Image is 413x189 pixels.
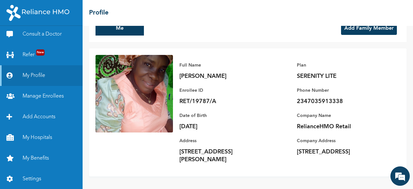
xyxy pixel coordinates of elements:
p: Phone Number [297,87,387,94]
span: New [36,49,45,56]
p: 2347035913338 [297,98,387,105]
p: [STREET_ADDRESS] [297,148,387,156]
img: Enrollee [96,55,173,132]
div: Chat with us now [34,36,108,45]
p: Company Address [297,137,387,145]
p: SERENITY LITE [297,72,387,80]
div: Minimize live chat window [106,3,121,19]
p: Address [179,137,270,145]
p: Date of Birth [179,112,270,120]
button: Me [96,21,144,36]
p: Full Name [179,61,270,69]
p: Plan [297,61,387,69]
h2: Profile [89,8,108,18]
span: We're online! [37,60,89,125]
div: FAQs [63,156,123,176]
p: Company Name [297,112,387,120]
p: Enrollee ID [179,87,270,94]
span: Conversation [3,168,63,172]
img: d_794563401_company_1708531726252_794563401 [12,32,26,48]
p: [STREET_ADDRESS][PERSON_NAME] [179,148,270,163]
p: RelianceHMO Retail [297,123,387,131]
button: Add Family Member [341,22,397,35]
p: [DATE] [179,123,270,131]
img: RelianceHMO's Logo [6,5,69,21]
p: [PERSON_NAME] [179,72,270,80]
textarea: Type your message and hit 'Enter' [3,134,123,156]
p: RET/19787/A [179,98,270,105]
